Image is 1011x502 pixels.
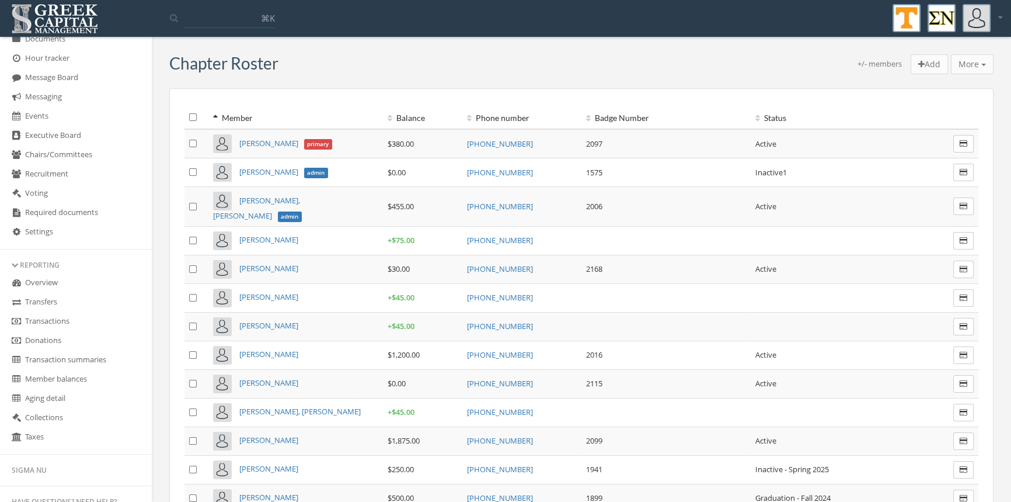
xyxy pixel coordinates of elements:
a: [PERSON_NAME] [239,378,298,388]
td: Inactive - Spring 2025 [751,455,920,484]
span: [PERSON_NAME] [239,167,298,177]
a: [PERSON_NAME] [239,349,298,359]
td: 2099 [581,427,751,455]
th: Status [751,106,920,129]
span: [PERSON_NAME], [PERSON_NAME] [213,195,300,221]
a: [PERSON_NAME] [239,292,298,302]
span: $30.00 [388,264,410,274]
th: Badge Number [581,106,751,129]
a: [PERSON_NAME] [239,263,298,273]
a: [PERSON_NAME] [239,463,298,474]
span: $0.00 [388,378,406,389]
td: Active [751,427,920,455]
td: Active [751,341,920,369]
td: 1941 [581,455,751,484]
td: 2097 [581,129,751,158]
a: [PHONE_NUMBER] [467,167,533,178]
a: [PHONE_NUMBER] [467,435,533,446]
a: [PERSON_NAME] [239,435,298,445]
a: [PERSON_NAME], [PERSON_NAME] [239,406,361,417]
span: $1,200.00 [388,349,420,360]
div: Reporting [12,260,140,270]
span: $1,875.00 [388,435,420,446]
span: $380.00 [388,139,414,149]
span: admin [278,212,302,222]
a: [PHONE_NUMBER] [467,349,533,360]
a: [PHONE_NUMBER] [467,464,533,475]
td: 2115 [581,369,751,398]
td: Active [751,129,920,158]
td: Active [751,187,920,227]
td: 1575 [581,158,751,187]
td: 2016 [581,341,751,369]
div: +/- members [857,58,902,75]
a: [PERSON_NAME], [PERSON_NAME]admin [213,195,302,221]
span: + $45.00 [388,407,414,417]
span: ⌘K [261,12,275,24]
span: + $45.00 [388,321,414,331]
span: [PERSON_NAME] [239,138,298,148]
a: [PERSON_NAME]primary [239,138,332,148]
td: Active [751,369,920,398]
a: [PHONE_NUMBER] [467,378,533,389]
a: [PHONE_NUMBER] [467,201,533,212]
td: 2168 [581,255,751,283]
th: Balance [383,106,462,129]
th: Member [208,106,383,129]
a: [PHONE_NUMBER] [467,407,533,417]
h3: Chapter Roster [169,54,278,72]
a: [PHONE_NUMBER] [467,235,533,245]
a: [PHONE_NUMBER] [467,264,533,274]
span: + $45.00 [388,292,414,303]
span: $250.00 [388,464,414,475]
a: [PERSON_NAME]admin [239,167,328,177]
span: + $75.00 [388,235,414,245]
span: admin [304,168,329,178]
a: [PHONE_NUMBER] [467,321,533,331]
a: [PERSON_NAME] [239,320,298,331]
a: [PHONE_NUMBER] [467,139,533,149]
td: 2006 [581,187,751,227]
span: $0.00 [388,167,406,178]
td: Active [751,255,920,283]
a: [PERSON_NAME] [239,234,298,245]
span: $455.00 [388,201,414,212]
a: [PHONE_NUMBER] [467,292,533,303]
th: Phone number [462,106,581,129]
td: Inactive1 [751,158,920,187]
span: primary [304,139,333,150]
